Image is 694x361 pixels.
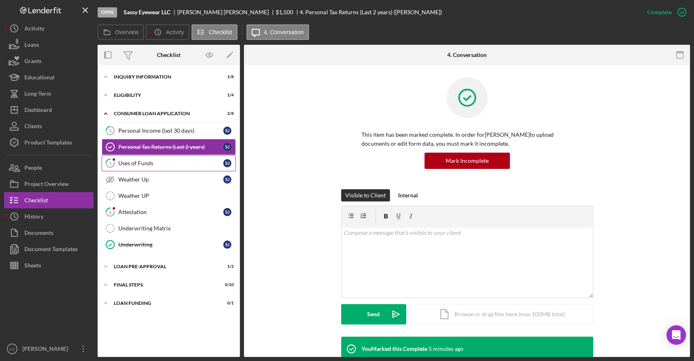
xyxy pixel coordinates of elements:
[102,220,236,236] a: Underwriting Matrix
[102,204,236,220] a: 6AttestationSJ
[98,7,117,18] div: Open
[24,69,54,88] div: Educational
[114,282,213,287] div: FINAL STEPS
[4,20,94,37] button: Activity
[4,37,94,53] button: Loans
[102,139,236,155] a: Personal Tax Returns (Last 2 years)SJ
[146,24,189,40] button: Activity
[276,9,293,15] span: $1,500
[223,241,231,249] div: S J
[223,208,231,216] div: S J
[157,52,181,58] div: Checklist
[166,29,184,35] label: Activity
[114,74,213,79] div: Inquiry Information
[4,118,94,134] button: Clients
[219,282,234,287] div: 0 / 10
[4,208,94,225] button: History
[109,160,111,166] tspan: 5
[429,346,463,352] time: 2025-10-01 22:15
[4,160,94,176] button: People
[223,175,231,184] div: S J
[246,24,309,40] button: 4. Conversation
[4,241,94,257] button: Document Templates
[394,189,422,201] button: Internal
[219,111,234,116] div: 2 / 8
[24,118,42,136] div: Clients
[219,74,234,79] div: 1 / 8
[114,264,213,269] div: Loan Pre-Approval
[177,9,276,15] div: [PERSON_NAME] [PERSON_NAME]
[118,193,235,199] div: Weather UP
[219,264,234,269] div: 1 / 2
[24,208,44,227] div: History
[24,192,48,210] div: Checklist
[345,189,386,201] div: Visible to Client
[118,241,223,248] div: Underwriting
[102,171,236,188] a: Weather UpSJ
[10,347,15,351] text: LG
[24,257,41,276] div: Sheets
[24,53,41,71] div: Grants
[102,155,236,171] a: 5Uses of FundsSJ
[118,144,223,150] div: Personal Tax Returns (Last 2 years)
[4,192,94,208] button: Checklist
[24,225,53,243] div: Documents
[446,153,489,169] div: Mark Incomplete
[114,93,213,98] div: Eligibility
[219,93,234,98] div: 1 / 4
[209,29,232,35] label: Checklist
[264,29,304,35] label: 4. Conversation
[24,102,52,120] div: Dashboard
[4,225,94,241] button: Documents
[24,160,42,178] div: People
[20,341,73,359] div: [PERSON_NAME]
[102,123,236,139] a: 3Personal Income (last 30 days)SJ
[118,225,235,232] div: Underwriting Matrix
[4,176,94,192] button: Project Overview
[24,134,72,153] div: Product Templates
[118,127,223,134] div: Personal Income (last 30 days)
[24,176,69,194] div: Project Overview
[300,9,442,15] div: 4. Personal Tax Returns (Last 2 years) ([PERSON_NAME])
[639,4,690,20] button: Complete
[24,37,39,55] div: Loans
[666,325,686,345] div: Open Intercom Messenger
[223,143,231,151] div: S J
[367,304,380,324] div: Send
[4,53,94,69] button: Grants
[98,24,144,40] button: Overview
[24,20,44,39] div: Activity
[4,341,94,357] button: LG[PERSON_NAME]
[118,209,223,215] div: Attestation
[4,69,94,85] button: Educational
[4,102,94,118] button: Dashboard
[424,153,510,169] button: Mark Incomplete
[102,188,236,204] a: Weather UP
[4,85,94,102] a: Long-Term
[4,257,94,273] button: Sheets
[4,134,94,151] button: Product Templates
[191,24,237,40] button: Checklist
[24,85,51,104] div: Long-Term
[341,189,390,201] button: Visible to Client
[114,301,213,306] div: Loan Funding
[398,189,418,201] div: Internal
[118,176,223,183] div: Weather Up
[102,236,236,253] a: UnderwritingSJ
[109,128,111,133] tspan: 3
[109,209,112,214] tspan: 6
[223,127,231,135] div: S J
[361,346,427,352] div: You Marked this Complete
[118,160,223,166] div: Uses of Funds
